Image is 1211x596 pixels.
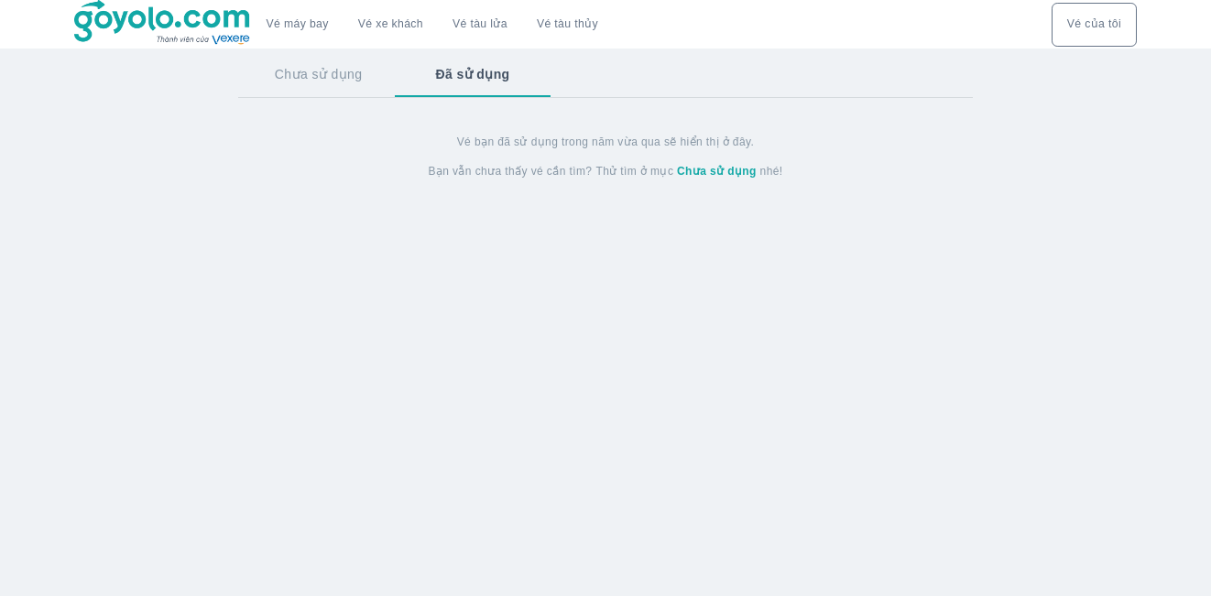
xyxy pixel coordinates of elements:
strong: Chưa sử dụng [677,165,757,178]
a: Vé máy bay [267,17,329,31]
button: Đã sử dụng [398,50,546,98]
a: Vé tàu lửa [438,3,522,47]
button: Chưa sử dụng [238,50,399,98]
div: choose transportation mode [252,3,613,47]
span: Thử tìm ở mục nhé! [595,164,782,179]
button: Vé của tôi [1052,3,1137,47]
div: choose transportation mode [1052,3,1137,47]
span: Vé bạn đã sử dụng trong năm vừa qua sẽ hiển thị ở đây. [457,135,755,149]
div: basic tabs example [238,50,973,98]
span: Bạn vẫn chưa thấy vé cần tìm? [428,164,592,179]
a: Vé xe khách [358,17,423,31]
button: Vé tàu thủy [522,3,613,47]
